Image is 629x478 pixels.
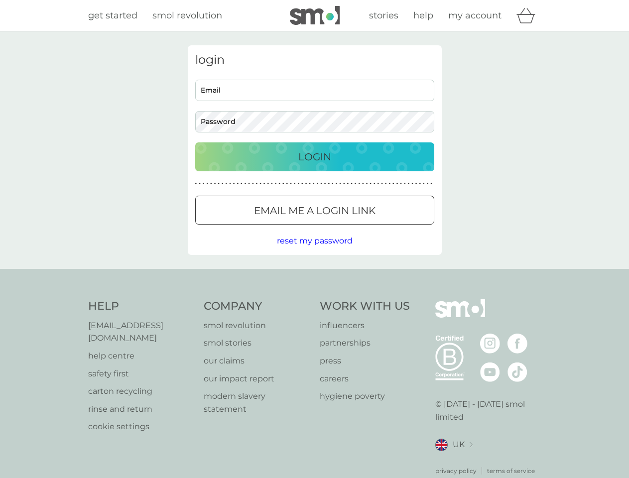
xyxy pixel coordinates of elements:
[152,10,222,21] span: smol revolution
[278,181,280,186] p: ●
[152,8,222,23] a: smol revolution
[435,466,477,476] a: privacy policy
[388,181,390,186] p: ●
[448,8,502,23] a: my account
[419,181,421,186] p: ●
[233,181,235,186] p: ●
[351,181,353,186] p: ●
[396,181,398,186] p: ●
[369,10,398,21] span: stories
[487,466,535,476] a: terms of service
[88,8,137,23] a: get started
[88,10,137,21] span: get started
[423,181,425,186] p: ●
[204,372,310,385] a: our impact report
[320,355,410,367] a: press
[290,6,340,25] img: smol
[320,390,410,403] a: hygiene poverty
[277,235,353,247] button: reset my password
[88,385,194,398] a: carton recycling
[309,181,311,186] p: ●
[88,350,194,362] a: help centre
[199,181,201,186] p: ●
[366,181,368,186] p: ●
[362,181,364,186] p: ●
[343,181,345,186] p: ●
[427,181,429,186] p: ●
[320,372,410,385] a: careers
[204,319,310,332] a: smol revolution
[358,181,360,186] p: ●
[206,181,208,186] p: ●
[305,181,307,186] p: ●
[347,181,349,186] p: ●
[332,181,334,186] p: ●
[470,442,473,448] img: select a new location
[413,10,433,21] span: help
[241,181,243,186] p: ●
[195,181,197,186] p: ●
[381,181,383,186] p: ●
[204,355,310,367] a: our claims
[336,181,338,186] p: ●
[210,181,212,186] p: ●
[507,362,527,382] img: visit the smol Tiktok page
[88,319,194,345] a: [EMAIL_ADDRESS][DOMAIN_NAME]
[320,181,322,186] p: ●
[453,438,465,451] span: UK
[282,181,284,186] p: ●
[204,390,310,415] a: modern slavery statement
[275,181,277,186] p: ●
[413,8,433,23] a: help
[430,181,432,186] p: ●
[267,181,269,186] p: ●
[411,181,413,186] p: ●
[277,236,353,245] span: reset my password
[448,10,502,21] span: my account
[507,334,527,354] img: visit the smol Facebook page
[385,181,387,186] p: ●
[229,181,231,186] p: ●
[320,337,410,350] p: partnerships
[237,181,239,186] p: ●
[248,181,250,186] p: ●
[320,319,410,332] a: influencers
[88,403,194,416] a: rinse and return
[263,181,265,186] p: ●
[369,8,398,23] a: stories
[415,181,417,186] p: ●
[195,196,434,225] button: Email me a login link
[339,181,341,186] p: ●
[259,181,261,186] p: ●
[204,337,310,350] a: smol stories
[435,439,448,451] img: UK flag
[374,181,376,186] p: ●
[88,299,194,314] h4: Help
[88,420,194,433] a: cookie settings
[88,367,194,380] p: safety first
[297,181,299,186] p: ●
[298,149,331,165] p: Login
[324,181,326,186] p: ●
[400,181,402,186] p: ●
[256,181,258,186] p: ●
[301,181,303,186] p: ●
[294,181,296,186] p: ●
[370,181,372,186] p: ●
[286,181,288,186] p: ●
[195,53,434,67] h3: login
[435,299,485,333] img: smol
[377,181,379,186] p: ●
[222,181,224,186] p: ●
